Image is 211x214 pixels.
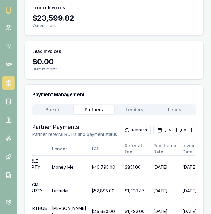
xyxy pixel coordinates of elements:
[49,156,89,179] td: Money Me
[32,67,196,72] p: Current month
[154,105,195,114] button: Leads
[5,7,12,14] img: emu-icon-u.png
[49,142,89,156] th: Lender
[91,164,120,170] div: $40,795.00
[91,188,120,194] div: $52,895.00
[33,105,74,114] button: Brokers
[125,164,148,170] div: $851.00
[32,23,196,28] p: Current month
[32,57,196,67] div: $0.00
[122,142,151,156] th: Referral Fee
[74,105,114,114] button: Partners
[49,179,89,203] td: Latitude
[151,156,180,179] td: [DATE]
[151,179,180,203] td: [DATE]
[151,142,180,156] th: Remittance Date
[32,5,65,11] h3: Lender Invoices
[32,131,117,137] p: Partner referral RCTIs and payment status
[89,142,122,156] th: TAF
[180,156,201,179] td: [DATE]
[32,123,117,131] h3: Partner Payments
[32,13,196,23] div: $23,599.82
[125,188,148,194] div: $1,438.47
[121,125,151,135] button: Refresh
[32,92,196,97] h3: Payment Management
[32,48,61,54] h3: Lead Invoices
[180,179,201,203] td: [DATE]
[180,142,201,156] th: Invoice Date
[114,105,154,114] button: Lenders
[153,125,196,135] button: [DATE]- [DATE]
